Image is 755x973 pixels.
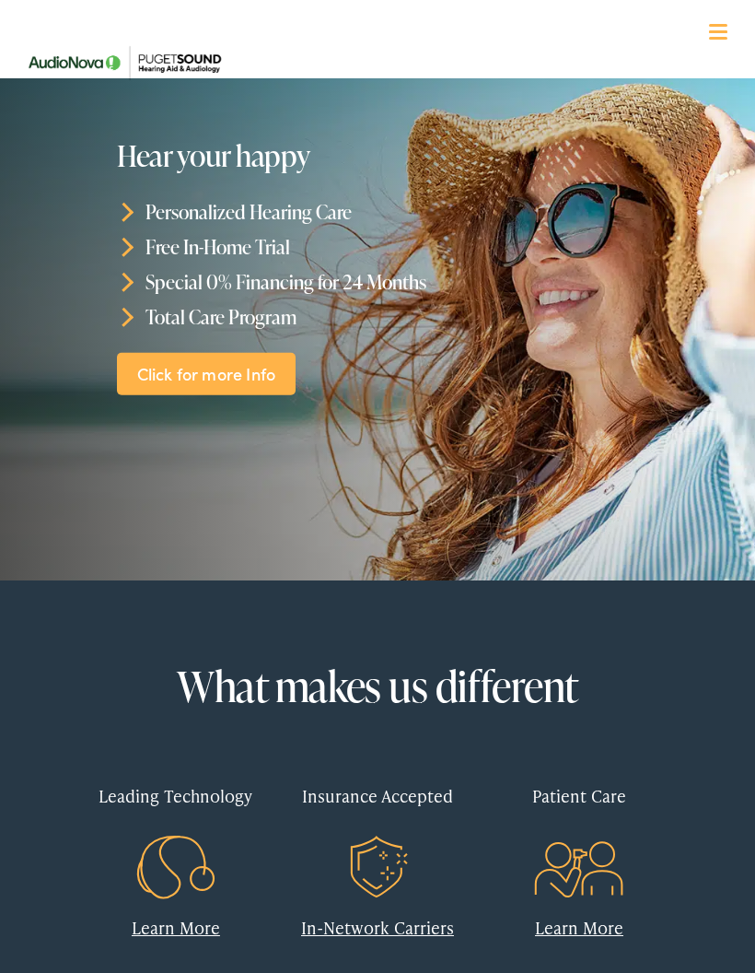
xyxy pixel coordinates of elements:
a: Insurance Accepted [290,768,464,878]
a: In-Network Carriers [301,916,454,939]
a: What We Offer [29,74,739,131]
div: Patient Care [493,768,667,823]
h2: What makes us different [88,663,666,709]
a: Learn More [535,916,623,939]
a: Click for more Info [117,352,296,395]
div: Leading Technology [88,768,262,823]
h1: Hear your happy [117,139,412,171]
li: Total Care Program [117,299,645,334]
a: Patient Care [493,768,667,878]
li: Special 0% Financing for 24 Months [117,264,645,299]
a: Learn More [132,916,220,939]
a: Leading Technology [88,768,262,878]
li: Free In-Home Trial [117,229,645,264]
li: Personalized Hearing Care [117,194,645,229]
div: Insurance Accepted [290,768,464,823]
